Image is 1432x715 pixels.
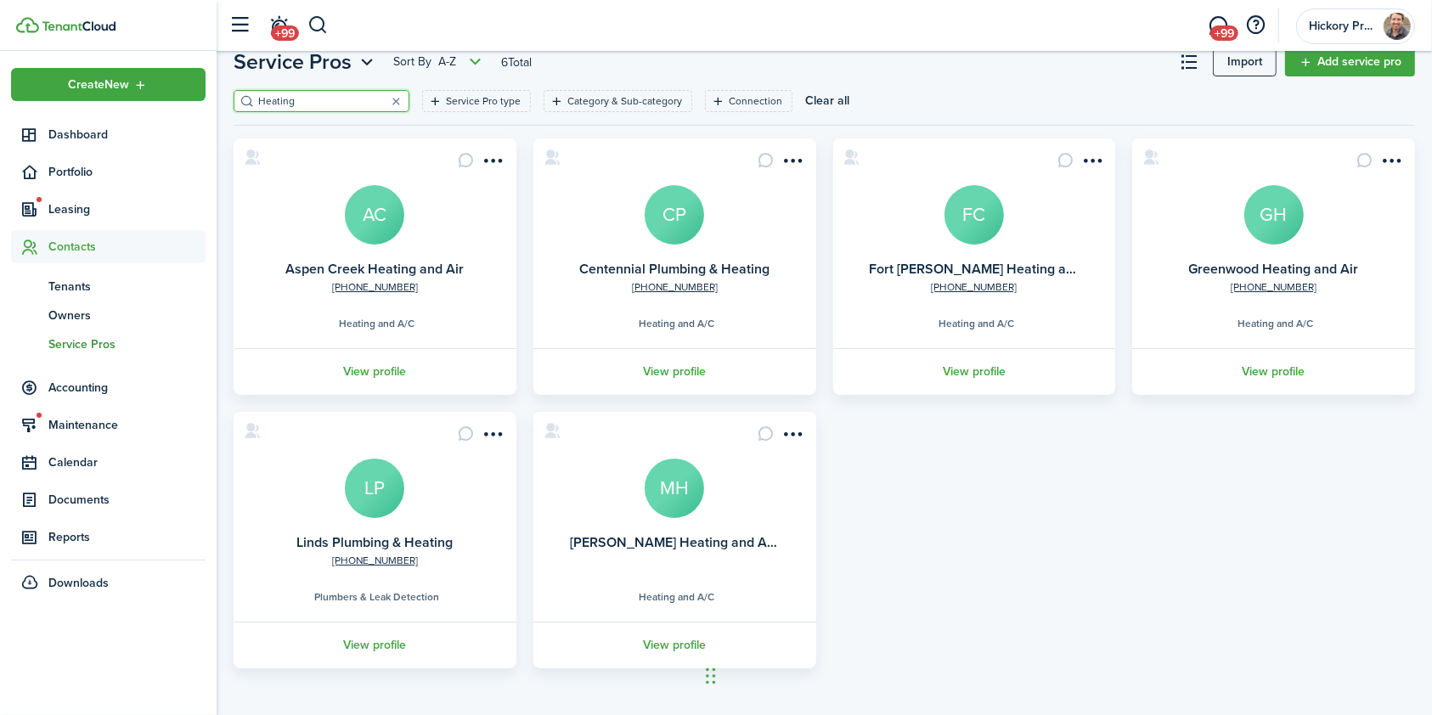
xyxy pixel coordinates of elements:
a: Tenants [11,272,206,301]
button: Open menu [479,152,506,175]
a: View profile [831,348,1119,395]
a: Messaging [1203,4,1235,48]
button: Service Pros [234,47,378,77]
span: +99 [271,25,299,41]
a: Service Pros [11,329,206,358]
button: Open menu [779,425,806,448]
span: Heating and A/C [1238,316,1314,331]
span: Dashboard [48,126,206,144]
filter-tag-label: Service Pro type [446,93,521,109]
span: Documents [48,491,206,509]
filter-tag: Open filter [544,90,692,112]
span: Service Pros [234,47,352,77]
span: Hickory Property Services LLC [1309,20,1377,32]
button: Clear all [805,90,849,112]
a: GH [1244,185,1304,245]
span: Tenants [48,278,206,296]
a: Reports [11,521,206,554]
img: Hickory Property Services LLC [1384,13,1411,40]
a: Owners [11,301,206,329]
a: CP [645,185,704,245]
a: Aspen Creek Heating and Air [285,259,464,279]
filter-tag-label: Category & Sub-category [567,93,682,109]
filter-tag: Open filter [422,90,531,112]
a: Dashboard [11,118,206,151]
a: MH [645,459,704,518]
button: Open sidebar [224,9,257,42]
a: LP [345,459,404,518]
span: A-Z [438,53,456,70]
input: Search here... [254,93,403,110]
a: Centennial Plumbing & Heating [579,259,770,279]
a: View profile [231,348,519,395]
button: Open menu [234,47,378,77]
a: FC [944,185,1004,245]
a: Notifications [263,4,296,48]
a: [PHONE_NUMBER] [332,553,418,568]
span: Downloads [48,574,109,592]
a: [PHONE_NUMBER] [1231,279,1316,295]
iframe: Chat Widget [701,633,786,715]
button: Open resource center [1242,11,1271,40]
button: Open menu [1078,152,1105,175]
div: Drag [706,650,716,701]
span: Accounting [48,379,206,397]
span: Plumbers & Leak Detection [314,589,439,605]
a: Linds Plumbing & Heating [296,532,453,552]
button: Clear search [385,89,409,113]
header-page-total: 6 Total [501,53,532,71]
span: Leasing [48,200,206,218]
span: Contacts [48,238,206,256]
span: Owners [48,307,206,324]
a: [PHONE_NUMBER] [332,279,418,295]
button: Open menu [779,152,806,175]
span: Portfolio [48,163,206,181]
span: Maintenance [48,416,206,434]
button: Search [307,11,329,40]
a: Add service pro [1285,48,1415,76]
a: [PERSON_NAME] Heating and Air Conditioning [570,532,856,552]
button: Open menu [393,52,486,72]
span: Sort by [393,53,438,70]
span: Heating and A/C [339,316,414,331]
a: Fort [PERSON_NAME] Heating and Air [869,259,1102,279]
a: Greenwood Heating and Air [1189,259,1359,279]
a: [PHONE_NUMBER] [632,279,718,295]
filter-tag: Open filter [705,90,792,112]
filter-tag-label: Connection [729,93,782,109]
a: View profile [531,622,819,668]
a: View profile [531,348,819,395]
a: View profile [1130,348,1418,395]
button: Sort byA-Z [393,52,486,72]
span: Heating and A/C [939,316,1014,331]
span: Heating and A/C [639,589,714,605]
span: Heating and A/C [639,316,714,331]
a: AC [345,185,404,245]
span: Service Pros [48,335,206,353]
a: View profile [231,622,519,668]
img: TenantCloud [16,17,39,33]
button: Open menu [1378,152,1405,175]
span: Calendar [48,453,206,471]
a: Import [1213,48,1277,76]
a: [PHONE_NUMBER] [931,279,1017,295]
span: +99 [1210,25,1238,41]
button: Open menu [11,68,206,101]
button: Open menu [479,425,506,448]
span: Create New [69,79,130,91]
span: Reports [48,528,206,546]
img: TenantCloud [42,21,116,31]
